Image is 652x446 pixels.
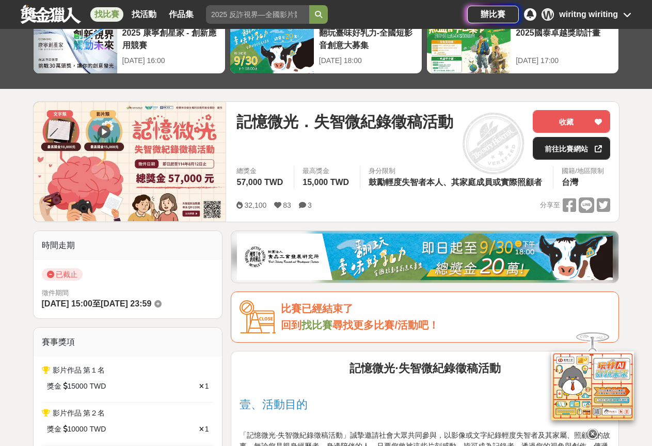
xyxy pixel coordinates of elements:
div: [DATE] 18:00 [319,55,417,66]
span: 1 [205,425,209,433]
a: 找比賽 [90,7,123,22]
div: 身分限制 [369,166,545,176]
span: 3 [308,201,312,209]
span: 影片作品 第１名 [53,366,105,374]
a: 找活動 [128,7,161,22]
a: 翻玩臺味好乳力-全國短影音創意大募集[DATE] 18:00 [230,21,422,74]
span: 至 [92,299,101,308]
div: 賽事獎項 [34,328,222,357]
a: 作品集 [165,7,198,22]
div: 2025國泰卓越獎助計畫 [516,27,613,50]
div: [DATE] 16:00 [122,55,220,66]
span: 獎金 [47,381,61,392]
span: 1 [205,382,209,390]
a: 辦比賽 [467,6,519,23]
div: 時間走期 [34,231,222,260]
span: 獎金 [47,424,61,435]
a: 前往比賽網站 [533,137,610,160]
span: TWD [89,424,106,435]
div: W [542,8,554,21]
a: 找比賽 [301,319,332,331]
div: 翻玩臺味好乳力-全國短影音創意大募集 [319,27,417,50]
span: 分享至 [540,197,560,213]
span: 台灣 [562,178,578,187]
span: 總獎金 [236,166,285,176]
span: 已截止 [42,268,83,281]
span: 15000 [68,381,88,392]
strong: 記憶微光·失智微紀錄徵稿活動 [349,362,500,375]
div: 國籍/地區限制 [562,166,604,176]
div: [DATE] 17:00 [516,55,613,66]
span: 尋找更多比賽/活動吧！ [332,319,439,331]
a: 2025 康寧創星家 - 創新應用競賽[DATE] 16:00 [33,21,226,74]
span: 10000 [68,424,88,435]
img: d2146d9a-e6f6-4337-9592-8cefde37ba6b.png [551,351,634,420]
img: Icon [240,300,276,334]
span: TWD [89,381,106,392]
span: 徵件期間 [42,289,69,297]
div: 比賽已經結束了 [281,300,610,317]
span: 15,000 TWD [303,178,349,187]
button: 收藏 [533,110,610,133]
input: 2025 反詐視界—全國影片競賽 [206,5,309,24]
span: 記憶微光．失智微紀錄徵稿活動 [236,110,453,133]
span: 最高獎金 [303,166,352,176]
span: 57,000 TWD [236,178,283,187]
a: 2025國泰卓越獎助計畫[DATE] 17:00 [426,21,619,74]
span: 鼓勵輕度失智者本人、其家庭成員或實際照顧者 [369,178,542,187]
span: 83 [283,201,291,209]
span: 影片作品 第２名 [53,409,105,417]
img: 1c81a89c-c1b3-4fd6-9c6e-7d29d79abef5.jpg [237,234,613,280]
span: [DATE] 23:59 [101,299,151,308]
div: 2025 康寧創星家 - 創新應用競賽 [122,27,220,50]
span: 32,100 [244,201,266,209]
div: wiritng wiriting [559,8,618,21]
span: [DATE] 15:00 [42,299,92,308]
img: Cover Image [34,102,227,221]
span: 壹、活動目的 [240,398,308,411]
span: 回到 [281,319,301,331]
